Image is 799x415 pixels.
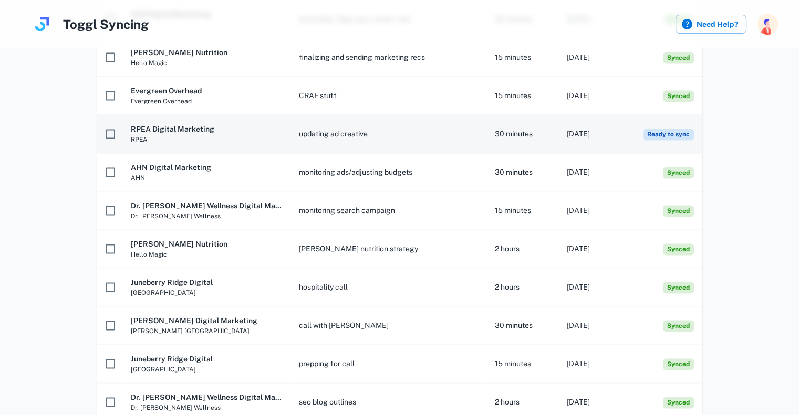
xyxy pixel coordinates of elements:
td: updating ad creative [290,115,486,153]
span: Hello Magic [131,250,282,259]
td: 30 minutes [486,115,558,153]
span: [GEOGRAPHIC_DATA] [131,365,282,374]
span: Synced [663,320,694,332]
span: Evergreen Overhead [131,97,282,106]
h6: Evergreen Overhead [131,85,282,97]
h6: [PERSON_NAME] Nutrition [131,238,282,250]
span: Synced [663,205,694,217]
td: 30 minutes [486,306,558,345]
span: Synced [663,167,694,178]
td: 30 minutes [486,153,558,191]
img: photoURL [757,14,778,35]
h6: Juneberry Ridge Digital [131,276,282,288]
h6: Dr. [PERSON_NAME] Wellness Digital Marketing [131,200,282,211]
h6: Dr. [PERSON_NAME] Wellness Digital Marketing [131,391,282,403]
h6: [PERSON_NAME] Digital Marketing [131,315,282,326]
td: hospitality call [290,268,486,306]
td: 2 hours [486,268,558,306]
span: Synced [663,90,694,102]
td: 2 hours [486,230,558,268]
span: Dr. [PERSON_NAME] Wellness [131,403,282,412]
h6: RPEA Digital Marketing [131,123,282,135]
td: [DATE] [558,153,630,191]
span: RPEA [131,135,282,144]
span: Ready to sync [643,129,694,140]
td: CRAF stuff [290,77,486,115]
span: Hello Magic [131,58,282,68]
td: [DATE] [558,77,630,115]
td: [PERSON_NAME] nutrition strategy [290,230,486,268]
td: 15 minutes [486,38,558,77]
span: Synced [663,52,694,63]
span: Synced [663,397,694,408]
td: 15 minutes [486,345,558,383]
td: [DATE] [558,306,630,345]
img: logo.svg [32,14,53,35]
label: Need Help? [676,15,746,34]
span: [GEOGRAPHIC_DATA] [131,288,282,297]
span: Synced [663,282,694,293]
td: 15 minutes [486,191,558,230]
h6: Juneberry Ridge Digital [131,353,282,365]
span: Dr. [PERSON_NAME] Wellness [131,211,282,221]
td: call with [PERSON_NAME] [290,306,486,345]
span: AHN [131,173,282,183]
td: [DATE] [558,191,630,230]
span: Synced [663,243,694,255]
h4: Toggl Syncing [63,15,149,34]
td: prepping for call [290,345,486,383]
td: 15 minutes [486,77,558,115]
td: monitoring search campaign [290,191,486,230]
h6: AHN Digital Marketing [131,162,282,173]
span: Synced [663,358,694,370]
td: [DATE] [558,115,630,153]
h6: [PERSON_NAME] Nutrition [131,47,282,58]
td: [DATE] [558,268,630,306]
td: [DATE] [558,230,630,268]
td: [DATE] [558,345,630,383]
td: monitoring ads/adjusting budgets [290,153,486,191]
span: [PERSON_NAME] [GEOGRAPHIC_DATA] [131,326,282,336]
td: [DATE] [558,38,630,77]
td: finalizing and sending marketing recs [290,38,486,77]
